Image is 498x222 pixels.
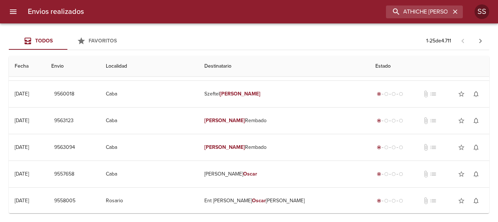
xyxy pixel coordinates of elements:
em: [PERSON_NAME] [204,117,245,124]
button: Activar notificaciones [469,193,483,208]
th: Estado [369,56,489,77]
td: Caba [100,134,198,161]
button: Activar notificaciones [469,140,483,155]
div: [DATE] [15,91,29,97]
button: Activar notificaciones [469,87,483,101]
th: Destinatario [198,56,369,77]
span: star_border [458,90,465,98]
span: star_border [458,117,465,124]
span: No tiene documentos adjuntos [422,197,430,204]
span: No tiene pedido asociado [430,117,437,124]
span: radio_button_unchecked [399,145,403,150]
span: 9563094 [54,143,75,152]
button: 9563094 [51,141,78,154]
span: radio_button_unchecked [384,172,389,176]
td: Caba [100,108,198,134]
span: radio_button_unchecked [399,199,403,203]
span: Todos [35,38,53,44]
span: Pagina anterior [454,37,472,44]
td: [PERSON_NAME] [198,161,369,187]
span: No tiene documentos adjuntos [422,144,430,151]
span: radio_button_unchecked [399,118,403,123]
span: radio_button_unchecked [391,118,396,123]
span: radio_button_checked [377,145,381,150]
span: No tiene pedido asociado [430,170,437,178]
td: Rembado [198,134,369,161]
button: Agregar a favoritos [454,87,469,101]
div: Tabs Envios [9,32,126,50]
span: No tiene pedido asociado [430,144,437,151]
td: Rosario [100,188,198,214]
button: Agregar a favoritos [454,167,469,181]
button: Activar notificaciones [469,167,483,181]
button: 9563123 [51,114,77,128]
button: 9560018 [51,87,77,101]
th: Envio [45,56,100,77]
td: Rembado [198,108,369,134]
span: No tiene pedido asociado [430,90,437,98]
button: menu [4,3,22,20]
button: 9558005 [51,194,78,208]
td: Caba [100,161,198,187]
span: radio_button_checked [377,118,381,123]
button: Agregar a favoritos [454,113,469,128]
span: star_border [458,197,465,204]
span: radio_button_unchecked [391,199,396,203]
span: notifications_none [472,144,480,151]
span: 9563123 [54,116,74,125]
div: [DATE] [15,197,29,204]
button: 9557658 [51,168,77,181]
button: Activar notificaciones [469,113,483,128]
span: radio_button_checked [377,199,381,203]
div: Generado [375,90,405,98]
div: [DATE] [15,117,29,124]
button: Agregar a favoritos [454,140,469,155]
em: Oscar [243,171,257,177]
span: notifications_none [472,170,480,178]
span: notifications_none [472,197,480,204]
span: No tiene documentos adjuntos [422,170,430,178]
span: No tiene documentos adjuntos [422,117,430,124]
td: Szeftel [198,81,369,107]
span: star_border [458,144,465,151]
div: Generado [375,197,405,204]
div: [DATE] [15,144,29,150]
span: star_border [458,170,465,178]
span: radio_button_unchecked [391,172,396,176]
span: radio_button_unchecked [399,92,403,96]
th: Localidad [100,56,198,77]
span: No tiene pedido asociado [430,197,437,204]
span: radio_button_unchecked [391,92,396,96]
span: radio_button_unchecked [384,145,389,150]
button: Agregar a favoritos [454,193,469,208]
span: radio_button_unchecked [384,92,389,96]
span: Favoritos [89,38,117,44]
em: Oscar [252,197,266,204]
div: Generado [375,144,405,151]
em: [PERSON_NAME] [220,91,260,97]
td: Caba [100,81,198,107]
span: radio_button_checked [377,172,381,176]
span: radio_button_checked [377,92,381,96]
span: 9560018 [54,90,74,99]
td: Ent [PERSON_NAME] [PERSON_NAME] [198,188,369,214]
div: [DATE] [15,171,29,177]
div: Generado [375,170,405,178]
span: 9558005 [54,196,75,206]
span: No tiene documentos adjuntos [422,90,430,98]
em: [PERSON_NAME] [204,144,245,150]
input: buscar [386,5,450,18]
span: Pagina siguiente [472,32,489,50]
span: notifications_none [472,117,480,124]
span: radio_button_unchecked [384,199,389,203]
span: 9557658 [54,170,74,179]
span: radio_button_unchecked [399,172,403,176]
span: notifications_none [472,90,480,98]
span: radio_button_unchecked [391,145,396,150]
div: Generado [375,117,405,124]
th: Fecha [9,56,45,77]
div: SS [475,4,489,19]
p: 1 - 25 de 4.711 [426,37,451,45]
div: Abrir información de usuario [475,4,489,19]
h6: Envios realizados [28,6,84,18]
